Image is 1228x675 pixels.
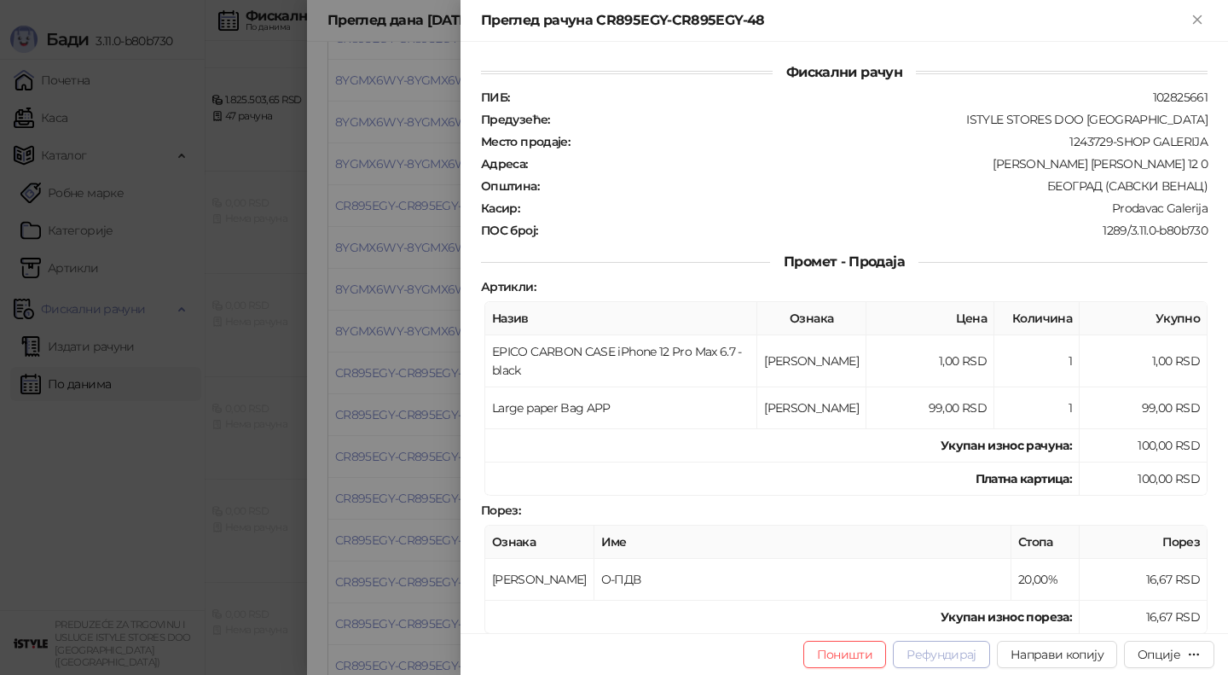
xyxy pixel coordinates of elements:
td: 16,67 RSD [1080,559,1208,601]
strong: Општина : [481,178,539,194]
span: Направи копију [1011,647,1103,662]
th: Порез [1080,526,1208,559]
td: [PERSON_NAME] [485,559,594,601]
td: 1,00 RSD [1080,335,1208,387]
td: 20,00% [1011,559,1080,601]
div: Преглед рачуна CR895EGY-CR895EGY-48 [481,10,1187,31]
strong: Платна картица : [976,471,1072,486]
td: 99,00 RSD [1080,387,1208,429]
td: 100,00 RSD [1080,429,1208,463]
div: 102825661 [511,90,1209,105]
button: Опције [1124,641,1214,668]
td: 1,00 RSD [866,335,994,387]
strong: Касир : [481,201,519,216]
td: 16,67 RSD [1080,601,1208,634]
div: Prodavac Galerija [521,201,1209,216]
span: Промет - Продаја [770,253,918,270]
th: Ознака [485,526,594,559]
th: Ознака [757,302,866,335]
th: Име [594,526,1011,559]
td: EPICO CARBON CASE iPhone 12 Pro Max 6.7 - black [485,335,757,387]
div: [PERSON_NAME] [PERSON_NAME] 12 0 [530,156,1209,172]
button: Направи копију [997,641,1117,668]
strong: Предузеће : [481,112,550,127]
strong: Порез : [481,503,520,518]
strong: Место продаје : [481,134,570,149]
td: 100,00 RSD [1080,463,1208,496]
td: [PERSON_NAME] [757,387,866,429]
div: ISTYLE STORES DOO [GEOGRAPHIC_DATA] [552,112,1209,127]
th: Количина [994,302,1080,335]
strong: Артикли : [481,279,536,294]
td: [PERSON_NAME] [757,335,866,387]
strong: Адреса : [481,156,528,172]
th: Стопа [1011,526,1080,559]
td: 1 [994,387,1080,429]
th: Укупно [1080,302,1208,335]
div: 1289/3.11.0-b80b730 [539,223,1209,238]
td: О-ПДВ [594,559,1011,601]
button: Close [1187,10,1208,31]
strong: Укупан износ рачуна : [941,438,1072,453]
div: Опције [1138,647,1180,662]
th: Цена [866,302,994,335]
td: 1 [994,335,1080,387]
strong: ПОС број : [481,223,537,238]
strong: Укупан износ пореза: [941,609,1072,625]
button: Поништи [803,641,887,668]
td: Large paper Bag APP [485,387,757,429]
button: Рефундирај [893,641,990,668]
div: БЕОГРАД (САВСКИ ВЕНАЦ) [541,178,1209,194]
strong: ПИБ : [481,90,509,105]
span: Фискални рачун [773,64,916,80]
td: 99,00 RSD [866,387,994,429]
th: Назив [485,302,757,335]
div: 1243729-SHOP GALERIJA [571,134,1209,149]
